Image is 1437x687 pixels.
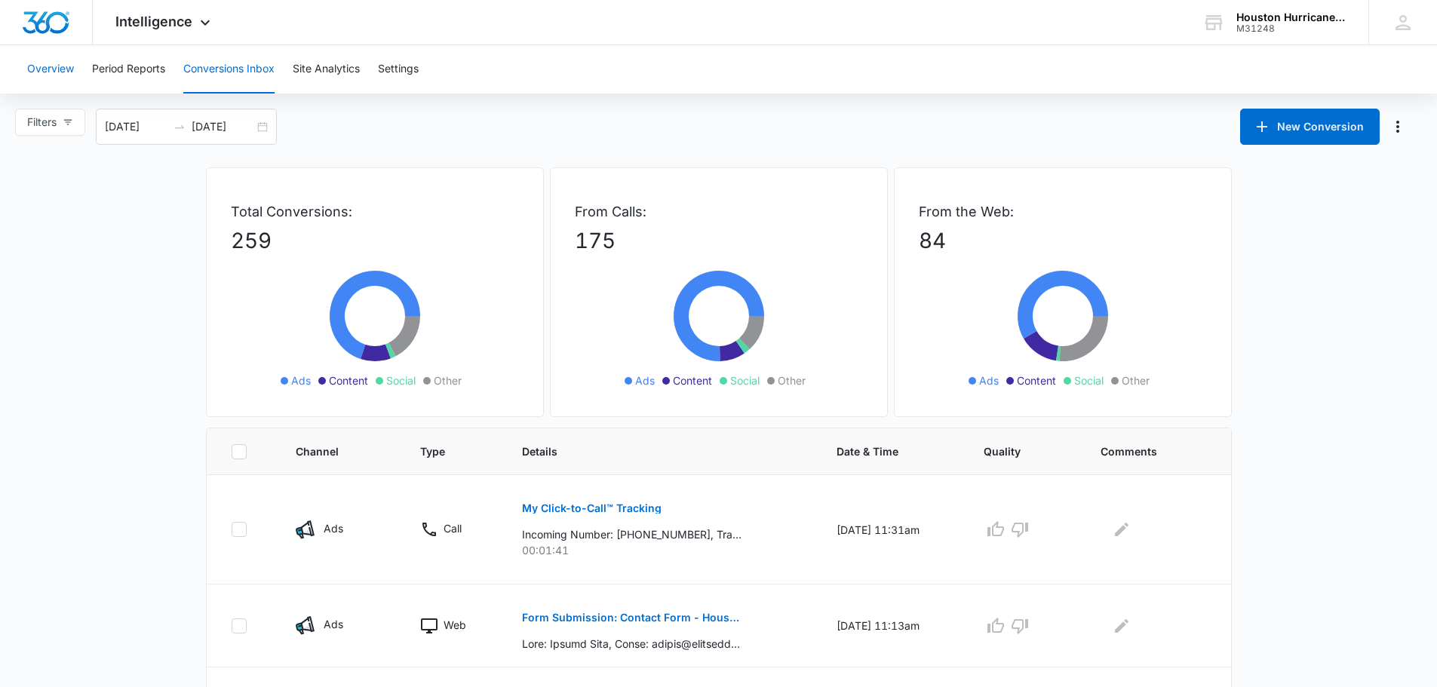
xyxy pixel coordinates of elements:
input: End date [192,118,254,135]
span: Other [434,373,462,388]
button: Settings [378,45,419,94]
button: Overview [27,45,74,94]
span: Type [420,443,464,459]
span: swap-right [173,121,186,133]
p: Ads [324,616,343,632]
span: Other [1122,373,1150,388]
button: Conversions Inbox [183,45,275,94]
span: Content [1017,373,1056,388]
p: Form Submission: Contact Form - Houston Hurricane & Security Products [522,612,742,623]
p: Call [444,520,462,536]
span: Ads [291,373,311,388]
span: to [173,121,186,133]
span: Other [778,373,806,388]
span: Intelligence [115,14,192,29]
p: 175 [575,225,863,256]
span: Content [329,373,368,388]
button: Period Reports [92,45,165,94]
span: Social [730,373,760,388]
span: Ads [979,373,999,388]
button: Filters [15,109,85,136]
div: account name [1236,11,1346,23]
button: Form Submission: Contact Form - Houston Hurricane & Security Products [522,600,742,636]
td: [DATE] 11:31am [818,475,966,584]
p: 259 [231,225,519,256]
div: account id [1236,23,1346,34]
p: From the Web: [919,201,1207,222]
p: 84 [919,225,1207,256]
td: [DATE] 11:13am [818,584,966,667]
span: Ads [635,373,655,388]
button: Site Analytics [293,45,360,94]
span: Comments [1101,443,1185,459]
span: Date & Time [837,443,926,459]
button: My Click-to-Call™ Tracking [522,490,662,526]
span: Social [386,373,416,388]
span: Filters [27,114,57,130]
input: Start date [105,118,167,135]
span: Details [522,443,778,459]
span: Social [1074,373,1104,388]
span: Content [673,373,712,388]
span: Channel [296,443,362,459]
p: Incoming Number: [PHONE_NUMBER], Tracking Number: [PHONE_NUMBER], Ring To: [PHONE_NUMBER], Caller... [522,526,742,542]
button: New Conversion [1240,109,1380,145]
button: Edit Comments [1110,614,1134,638]
p: Lore: Ipsumd Sita, Conse: adipis@elitseddoe.tem, Incidi Utlab #: 4353064518, Etdo: Magnaaliquae, ... [522,636,742,652]
p: From Calls: [575,201,863,222]
p: Web [444,617,466,633]
p: 00:01:41 [522,542,800,558]
span: Quality [984,443,1042,459]
p: Total Conversions: [231,201,519,222]
button: Manage Numbers [1386,115,1410,139]
p: Ads [324,520,343,536]
button: Edit Comments [1110,517,1134,541]
p: My Click-to-Call™ Tracking [522,503,662,514]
